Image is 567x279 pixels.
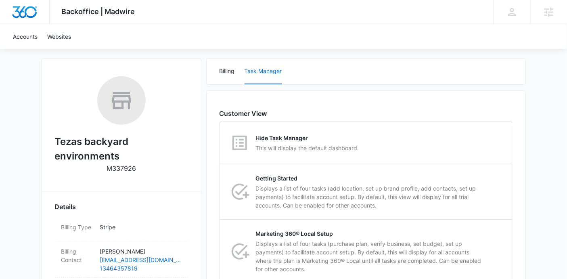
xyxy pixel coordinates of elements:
[55,134,188,164] h2: Tezas backyard environments
[256,174,483,183] p: Getting Started
[256,134,359,142] p: Hide Task Manager
[256,144,359,152] p: This will display the default dashboard.
[100,264,182,273] a: 13464357819
[107,164,136,173] p: M337926
[42,24,76,49] a: Websites
[100,256,182,264] a: [EMAIL_ADDRESS][DOMAIN_NAME]
[55,242,188,278] div: Billing Contact[PERSON_NAME][EMAIL_ADDRESS][DOMAIN_NAME]13464357819
[8,24,42,49] a: Accounts
[55,218,188,242] div: Billing TypeStripe
[61,247,94,264] dt: Billing Contact
[100,247,182,256] p: [PERSON_NAME]
[100,223,182,231] p: Stripe
[55,202,76,212] span: Details
[220,59,235,84] button: Billing
[61,223,94,231] dt: Billing Type
[62,7,135,16] span: Backoffice | Madwire
[256,184,483,210] p: Displays a list of four tasks (add location, set up brand profile, add contacts, set up payments)...
[245,59,282,84] button: Task Manager
[256,229,483,238] p: Marketing 360® Local Setup
[220,109,513,118] h6: Customer View
[256,239,483,273] p: Displays a list of four tasks (purchase plan, verify business, set budget, set up payments) to fa...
